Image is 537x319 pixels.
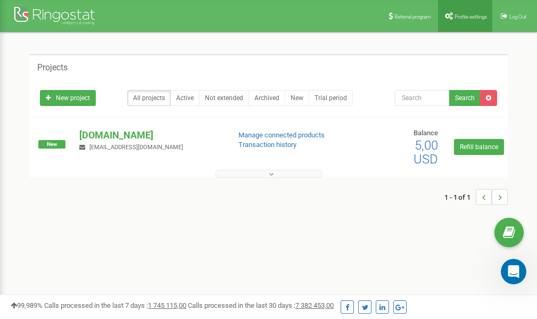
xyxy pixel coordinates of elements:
[395,90,450,106] input: Search
[170,90,200,106] a: Active
[89,144,183,151] span: [EMAIL_ADDRESS][DOMAIN_NAME]
[509,14,526,20] span: Log Out
[11,301,43,309] span: 99,989%
[249,90,285,106] a: Archived
[455,14,487,20] span: Profile settings
[238,141,296,149] a: Transaction history
[449,90,481,106] button: Search
[444,178,508,216] nav: ...
[38,140,65,149] span: New
[414,138,438,167] span: 5,00 USD
[444,189,476,205] span: 1 - 1 of 1
[454,139,504,155] a: Refill balance
[309,90,353,106] a: Trial period
[199,90,249,106] a: Not extended
[148,301,186,309] u: 1 745 115,00
[295,301,334,309] u: 7 382 453,00
[44,301,186,309] span: Calls processed in the last 7 days :
[40,90,96,106] a: New project
[285,90,309,106] a: New
[394,14,431,20] span: Referral program
[501,259,526,284] iframe: Intercom live chat
[79,128,221,142] p: [DOMAIN_NAME]
[37,63,68,72] h5: Projects
[188,301,334,309] span: Calls processed in the last 30 days :
[127,90,171,106] a: All projects
[238,131,325,139] a: Manage connected products
[414,129,438,137] span: Balance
